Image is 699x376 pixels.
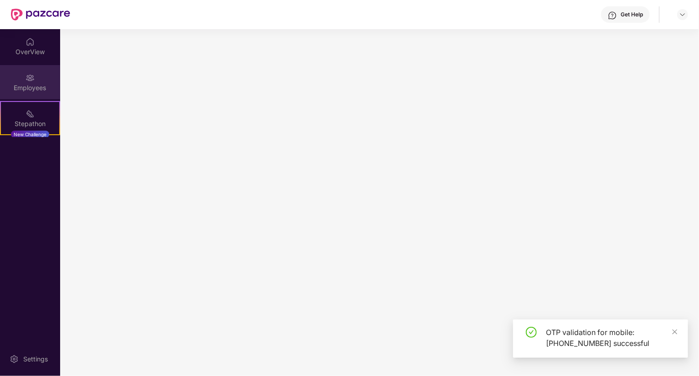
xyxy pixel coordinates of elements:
[11,9,70,20] img: New Pazcare Logo
[26,109,35,118] img: svg+xml;base64,PHN2ZyB4bWxucz0iaHR0cDovL3d3dy53My5vcmcvMjAwMC9zdmciIHdpZHRoPSIyMSIgaGVpZ2h0PSIyMC...
[26,37,35,46] img: svg+xml;base64,PHN2ZyBpZD0iSG9tZSIgeG1sbnM9Imh0dHA6Ly93d3cudzMub3JnLzIwMDAvc3ZnIiB3aWR0aD0iMjAiIG...
[1,119,59,128] div: Stepathon
[679,11,686,18] img: svg+xml;base64,PHN2ZyBpZD0iRHJvcGRvd24tMzJ4MzIiIHhtbG5zPSJodHRwOi8vd3d3LnczLm9yZy8yMDAwL3N2ZyIgd2...
[608,11,617,20] img: svg+xml;base64,PHN2ZyBpZD0iSGVscC0zMngzMiIgeG1sbnM9Imh0dHA6Ly93d3cudzMub3JnLzIwMDAvc3ZnIiB3aWR0aD...
[11,131,49,138] div: New Challenge
[526,327,537,338] span: check-circle
[10,355,19,364] img: svg+xml;base64,PHN2ZyBpZD0iU2V0dGluZy0yMHgyMCIgeG1sbnM9Imh0dHA6Ly93d3cudzMub3JnLzIwMDAvc3ZnIiB3aW...
[546,327,677,349] div: OTP validation for mobile: [PHONE_NUMBER] successful
[26,73,35,82] img: svg+xml;base64,PHN2ZyBpZD0iRW1wbG95ZWVzIiB4bWxucz0iaHR0cDovL3d3dy53My5vcmcvMjAwMC9zdmciIHdpZHRoPS...
[672,329,678,335] span: close
[21,355,51,364] div: Settings
[621,11,643,18] div: Get Help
